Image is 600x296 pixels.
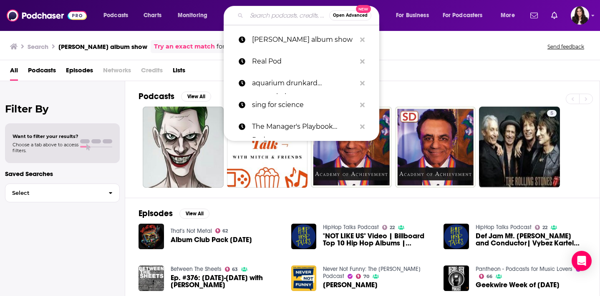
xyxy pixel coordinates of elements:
[479,107,560,188] a: 5
[571,6,589,25] img: User Profile
[329,10,371,20] button: Open AdvancedNew
[571,6,589,25] span: Logged in as RebeccaShapiro
[323,265,421,280] a: Never Not Funny: The Jimmy Pardo Podcast
[535,225,547,230] a: 22
[333,13,368,18] span: Open Advanced
[396,10,429,21] span: For Business
[247,9,329,22] input: Search podcasts, credits, & more...
[139,91,174,102] h2: Podcasts
[443,10,483,21] span: For Podcasters
[222,229,228,233] span: 62
[171,227,212,235] a: That's Not Metal
[476,281,560,288] span: Geekwire Week of [DATE]
[323,281,378,288] a: Oscar Nunez
[495,9,525,22] button: open menu
[252,116,356,138] p: The Manager's Playbook Podcast
[154,42,215,51] a: Try an exact match
[291,224,317,249] img: "NOT LIKE US" Video | Billboard Top 10 Hip Hop Albums | Complex Top Hip Hop Social Media
[5,190,102,196] span: Select
[171,274,281,288] a: Ep. #376: October 12-19, 1993 with Al Getz
[323,232,434,247] a: "NOT LIKE US" Video | Billboard Top 10 Hip Hop Albums | Complex Top Hip Hop Social Media
[479,274,492,279] a: 66
[171,265,222,273] a: Between The Sheets
[98,9,139,22] button: open menu
[141,64,163,81] span: Credits
[390,226,395,230] span: 22
[444,224,469,249] img: Def Jam Mt. Rushmore Drake and Conductor| Vybez Kartel Free|OB4CL 29th Anniversary
[178,10,207,21] span: Monitoring
[476,281,560,288] a: Geekwire Week of 06.03.24
[356,274,369,279] a: 70
[547,110,557,117] a: 5
[217,42,289,51] span: for more precise results
[487,275,492,278] span: 66
[323,281,378,288] span: [PERSON_NAME]
[173,64,185,81] a: Lists
[5,103,120,115] h2: Filter By
[139,265,164,291] img: Ep. #376: October 12-19, 1993 with Al Getz
[179,209,209,219] button: View All
[527,8,541,23] a: Show notifications dropdown
[138,9,166,22] a: Charts
[571,6,589,25] button: Show profile menu
[550,110,553,118] span: 5
[139,91,211,102] a: PodcastsView All
[171,236,252,243] a: Album Club Pack March 2024
[66,64,93,81] a: Episodes
[363,275,369,278] span: 70
[356,5,371,13] span: New
[103,64,131,81] span: Networks
[103,10,128,21] span: Podcasts
[139,208,173,219] h2: Episodes
[232,6,387,25] div: Search podcasts, credits, & more...
[252,72,356,94] p: aquarium drunkard transmissions
[252,94,356,116] p: sing for science
[545,43,587,50] button: Send feedback
[181,92,211,102] button: View All
[13,133,78,139] span: Want to filter your results?
[13,142,78,153] span: Choose a tab above to access filters.
[172,9,218,22] button: open menu
[10,64,18,81] a: All
[139,208,209,219] a: EpisodesView All
[548,8,561,23] a: Show notifications dropdown
[28,43,48,51] h3: Search
[476,232,586,247] a: Def Jam Mt. Rushmore Drake and Conductor| Vybez Kartel Free|OB4CL 29th Anniversary
[144,10,161,21] span: Charts
[542,226,547,230] span: 22
[252,51,356,72] p: Real Pod
[390,9,439,22] button: open menu
[437,9,495,22] button: open menu
[7,8,87,23] img: Podchaser - Follow, Share and Rate Podcasts
[139,224,164,249] img: Album Club Pack March 2024
[323,224,379,231] a: HipHop Talks Podcast
[224,72,379,94] a: aquarium drunkard transmissions
[476,265,572,273] a: Pantheon - Podcasts for Music Lovers
[232,268,238,271] span: 63
[501,10,515,21] span: More
[224,116,379,138] a: The Manager's Playbook Podcast
[5,170,120,178] p: Saved Searches
[225,267,238,272] a: 63
[382,225,395,230] a: 22
[58,43,147,51] h3: [PERSON_NAME] album show
[444,265,469,291] img: Geekwire Week of 06.03.24
[291,265,317,291] img: Oscar Nunez
[171,236,252,243] span: Album Club Pack [DATE]
[171,274,281,288] span: Ep. #376: [DATE]-[DATE] with [PERSON_NAME]
[572,251,592,271] div: Open Intercom Messenger
[28,64,56,81] a: Podcasts
[224,29,379,51] a: [PERSON_NAME] album show
[252,29,356,51] p: mitch album show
